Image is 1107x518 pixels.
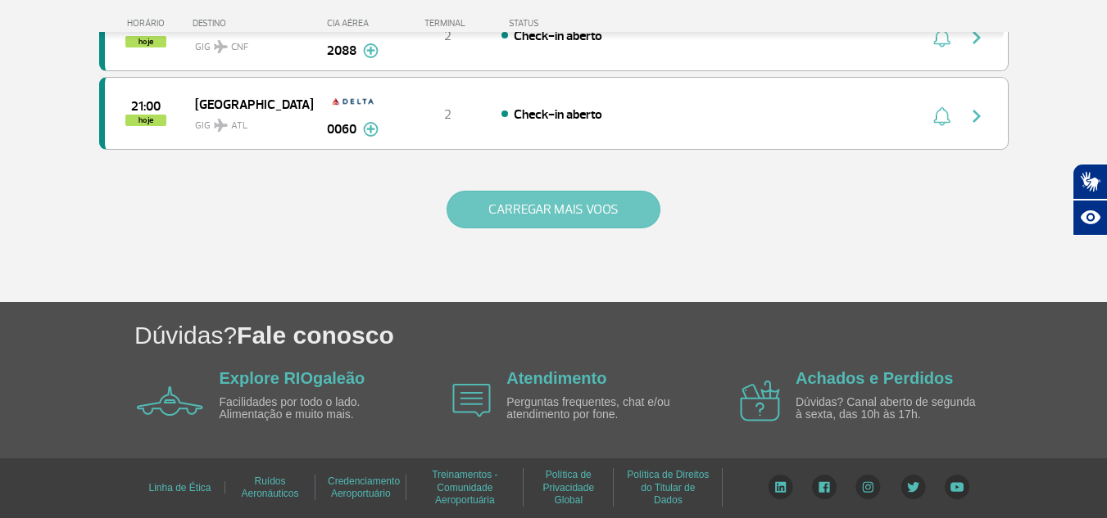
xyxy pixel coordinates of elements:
[328,470,400,505] a: Credenciamento Aeroportuário
[148,476,211,499] a: Linha de Ética
[501,18,634,29] div: STATUS
[312,18,394,29] div: CIA AÉREA
[363,122,379,137] img: mais-info-painel-voo.svg
[241,470,298,505] a: Ruídos Aeronáuticos
[231,119,247,133] span: ATL
[327,41,356,61] span: 2088
[768,475,793,499] img: LinkedIn
[506,369,606,387] a: Atendimento
[1073,164,1107,200] button: Abrir tradutor de língua de sinais.
[231,40,248,55] span: CNF
[137,386,203,416] img: airplane icon
[444,106,451,123] span: 2
[125,115,166,126] span: hoje
[740,381,780,421] img: airplane icon
[237,322,394,349] span: Fale conosco
[1073,164,1107,236] div: Plugin de acessibilidade da Hand Talk.
[131,101,161,112] span: 2025-09-27 21:00:00
[327,119,356,139] span: 0060
[125,36,166,47] span: hoje
[1073,200,1107,236] button: Abrir recursos assistivos.
[195,93,300,115] span: [GEOGRAPHIC_DATA]
[394,18,501,29] div: TERMINAL
[506,396,695,421] p: Perguntas frequentes, chat e/ou atendimento por fone.
[967,106,987,126] img: seta-direita-painel-voo.svg
[134,318,1107,352] h1: Dúvidas?
[627,463,709,511] a: Política de Direitos do Titular de Dados
[796,396,984,421] p: Dúvidas? Canal aberto de segunda à sexta, das 10h às 17h.
[195,31,300,55] span: GIG
[447,191,660,228] button: CARREGAR MAIS VOOS
[195,110,300,133] span: GIG
[796,369,953,387] a: Achados e Perdidos
[514,28,602,44] span: Check-in aberto
[432,463,497,511] a: Treinamentos - Comunidade Aeroportuária
[220,396,408,421] p: Facilidades por todo o lado. Alimentação e muito mais.
[514,106,602,123] span: Check-in aberto
[855,475,881,499] img: Instagram
[945,475,969,499] img: YouTube
[220,369,365,387] a: Explore RIOgaleão
[104,18,193,29] div: HORÁRIO
[901,475,926,499] img: Twitter
[214,40,228,53] img: destiny_airplane.svg
[933,106,950,126] img: sino-painel-voo.svg
[812,475,837,499] img: Facebook
[193,18,312,29] div: DESTINO
[444,28,451,44] span: 2
[542,463,594,511] a: Política de Privacidade Global
[452,384,491,417] img: airplane icon
[214,119,228,132] img: destiny_airplane.svg
[363,43,379,58] img: mais-info-painel-voo.svg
